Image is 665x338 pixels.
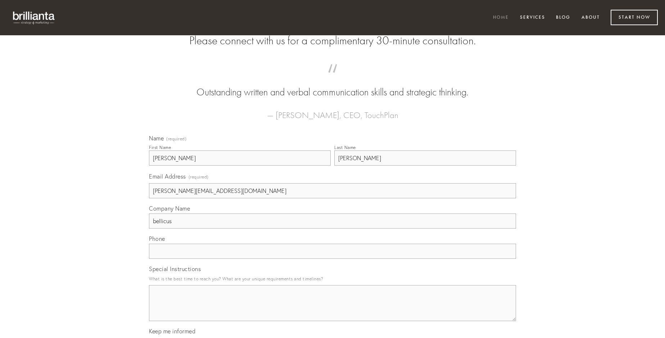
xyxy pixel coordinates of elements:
[515,12,550,24] a: Services
[160,99,505,122] figcaption: — [PERSON_NAME], CEO, TouchPlan
[160,71,505,99] blockquote: Outstanding written and verbal communication skills and strategic thinking.
[149,173,186,180] span: Email Address
[149,235,165,242] span: Phone
[488,12,514,24] a: Home
[149,34,516,48] h2: Please connect with us for a complimentary 30-minute consultation.
[551,12,575,24] a: Blog
[577,12,605,24] a: About
[160,71,505,85] span: “
[149,135,164,142] span: Name
[149,328,195,335] span: Keep me informed
[149,265,201,272] span: Special Instructions
[7,7,61,28] img: brillianta - research, strategy, marketing
[149,145,171,150] div: First Name
[189,172,209,182] span: (required)
[149,205,190,212] span: Company Name
[149,274,516,284] p: What is the best time to reach you? What are your unique requirements and timelines?
[166,137,186,141] span: (required)
[611,10,658,25] a: Start Now
[334,145,356,150] div: Last Name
